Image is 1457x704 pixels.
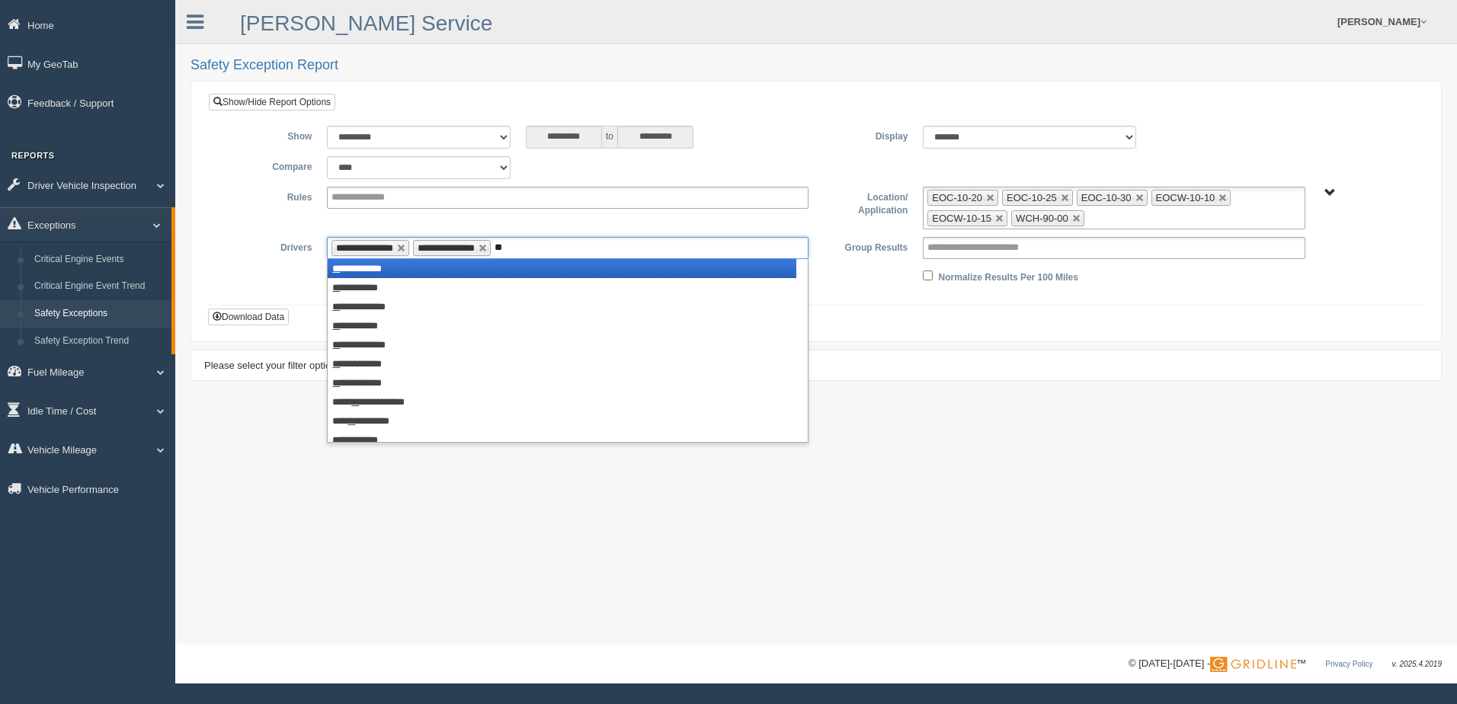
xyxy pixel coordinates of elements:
label: Compare [220,156,319,174]
span: EOC-10-25 [1007,192,1057,203]
label: Location/ Application [816,187,915,218]
span: v. 2025.4.2019 [1392,660,1442,668]
a: Critical Engine Event Trend [27,273,171,300]
span: EOC-10-30 [1081,192,1132,203]
span: Please select your filter options above and click "Apply Filters" to view your report. [204,360,564,371]
span: EOC-10-20 [932,192,982,203]
a: Safety Exceptions [27,300,171,328]
span: EOCW-10-10 [1156,192,1215,203]
label: Rules [220,187,319,205]
label: Normalize Results Per 100 Miles [939,267,1078,285]
a: Safety Exception Trend [27,328,171,355]
a: [PERSON_NAME] Service [240,11,492,35]
span: to [602,126,617,149]
span: EOCW-10-15 [932,213,991,224]
label: Group Results [816,237,915,255]
h2: Safety Exception Report [191,58,1442,73]
span: WCH-90-00 [1016,213,1068,224]
img: Gridline [1210,657,1296,672]
label: Drivers [220,237,319,255]
div: © [DATE]-[DATE] - ™ [1129,656,1442,672]
label: Display [816,126,915,144]
label: Show [220,126,319,144]
button: Download Data [208,309,289,325]
a: Critical Engine Events [27,246,171,274]
a: Show/Hide Report Options [209,94,335,110]
a: Privacy Policy [1325,660,1372,668]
